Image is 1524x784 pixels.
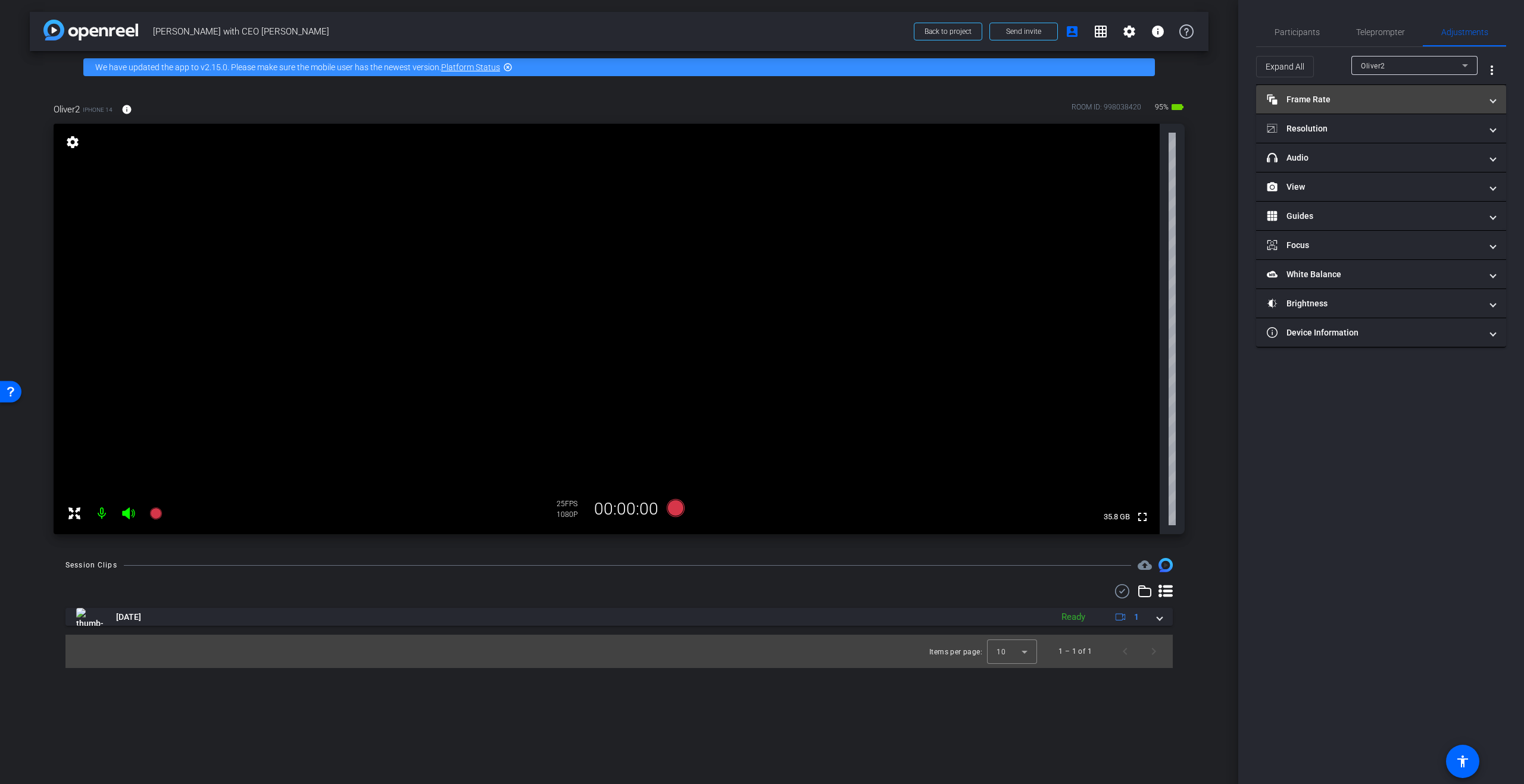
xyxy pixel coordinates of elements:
mat-expansion-panel-header: Guides [1256,202,1506,230]
div: 1080P [557,510,586,519]
mat-icon: fullscreen [1135,510,1150,524]
span: 35.8 GB [1100,510,1134,524]
div: ROOM ID: 998038420 [1072,102,1141,119]
span: [PERSON_NAME] with CEO [PERSON_NAME] [153,20,907,43]
a: Platform Status [441,62,500,72]
span: Back to project [925,27,972,36]
mat-icon: accessibility [1456,754,1470,769]
mat-panel-title: White Balance [1267,268,1481,281]
button: More Options for Adjustments Panel [1478,56,1506,84]
span: Destinations for your clips [1138,558,1152,572]
button: Expand All [1256,56,1314,77]
mat-icon: cloud_upload [1138,558,1152,572]
mat-panel-title: Resolution [1267,123,1481,135]
mat-icon: info [1151,24,1165,39]
span: [DATE] [116,611,141,623]
span: Adjustments [1441,28,1488,36]
mat-expansion-panel-header: thumb-nail[DATE]Ready1 [65,608,1173,626]
span: 95% [1153,98,1170,117]
mat-panel-title: Focus [1267,239,1481,252]
mat-icon: settings [64,135,81,149]
span: 1 [1134,611,1139,623]
span: Oliver2 [54,103,80,116]
mat-panel-title: View [1267,181,1481,193]
mat-expansion-panel-header: Focus [1256,231,1506,259]
span: Teleprompter [1356,28,1405,36]
span: Participants [1275,28,1320,36]
mat-expansion-panel-header: View [1256,173,1506,201]
mat-expansion-panel-header: White Balance [1256,260,1506,288]
button: Previous page [1111,637,1139,666]
mat-panel-title: Guides [1267,210,1481,222]
span: Expand All [1266,55,1304,78]
mat-icon: highlight_off [503,62,513,72]
mat-icon: info [121,104,132,115]
div: 1 – 1 of 1 [1058,645,1092,657]
div: Items per page: [929,646,982,658]
mat-icon: battery_std [1170,100,1185,114]
mat-expansion-panel-header: Frame Rate [1256,85,1506,114]
div: Session Clips [65,559,117,571]
mat-icon: more_vert [1485,63,1499,77]
mat-icon: grid_on [1094,24,1108,39]
img: app-logo [43,20,138,40]
mat-expansion-panel-header: Audio [1256,143,1506,172]
mat-panel-title: Audio [1267,152,1481,164]
mat-icon: settings [1122,24,1136,39]
img: Session clips [1158,558,1173,572]
img: thumb-nail [76,608,103,626]
div: Ready [1055,610,1091,624]
div: 25 [557,499,586,509]
span: Send invite [1006,27,1041,36]
mat-icon: account_box [1065,24,1079,39]
mat-panel-title: Brightness [1267,297,1481,310]
button: Back to project [914,23,982,40]
span: iPhone 14 [83,105,113,114]
button: Send invite [989,23,1058,40]
mat-panel-title: Frame Rate [1267,93,1481,106]
div: We have updated the app to v2.15.0. Please make sure the mobile user has the newest version. [83,58,1155,76]
mat-panel-title: Device Information [1267,327,1481,339]
span: Oliver2 [1361,62,1385,70]
button: Next page [1139,637,1168,666]
div: 00:00:00 [586,499,666,519]
mat-expansion-panel-header: Device Information [1256,318,1506,347]
mat-expansion-panel-header: Resolution [1256,114,1506,143]
mat-expansion-panel-header: Brightness [1256,289,1506,318]
span: FPS [565,500,577,508]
